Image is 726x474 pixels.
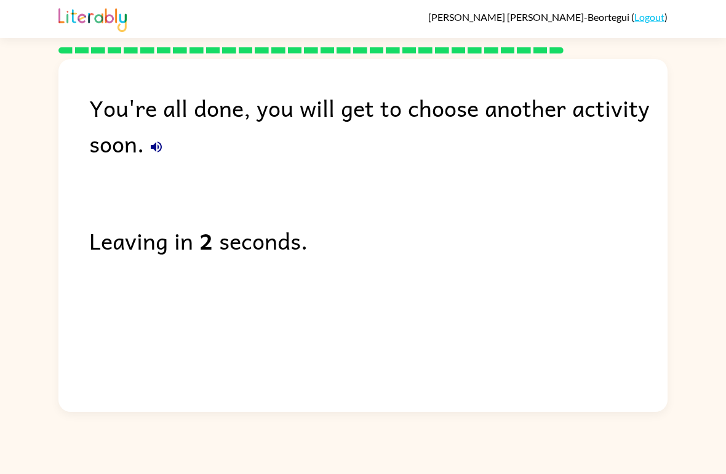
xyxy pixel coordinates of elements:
span: [PERSON_NAME] [PERSON_NAME]-Beortegui [428,11,631,23]
img: Literably [58,5,127,32]
div: Leaving in seconds. [89,223,668,258]
div: ( ) [428,11,668,23]
a: Logout [634,11,664,23]
div: You're all done, you will get to choose another activity soon. [89,90,668,161]
b: 2 [199,223,213,258]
